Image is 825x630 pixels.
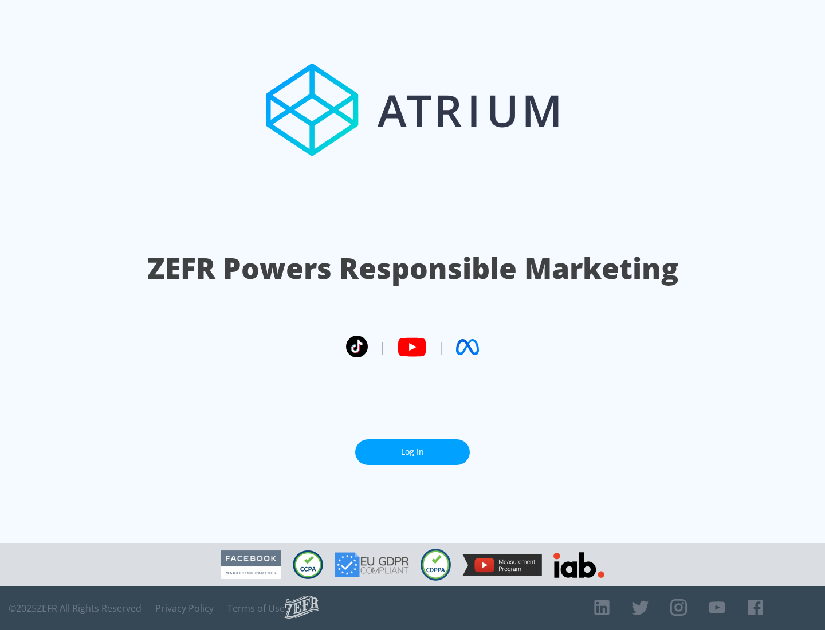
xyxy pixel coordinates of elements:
img: Facebook Marketing Partner [221,550,281,580]
img: YouTube Measurement Program [462,554,542,576]
img: CCPA Compliant [293,550,323,579]
h1: ZEFR Powers Responsible Marketing [147,249,678,288]
img: COPPA Compliant [421,549,451,581]
img: IAB [553,552,604,578]
a: Privacy Policy [155,603,214,614]
a: Log In [355,439,470,465]
span: © 2025 ZEFR All Rights Reserved [9,603,142,614]
a: Terms of Use [227,603,285,614]
span: | [438,338,445,356]
span: | [379,338,386,356]
img: GDPR Compliant [335,552,409,577]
